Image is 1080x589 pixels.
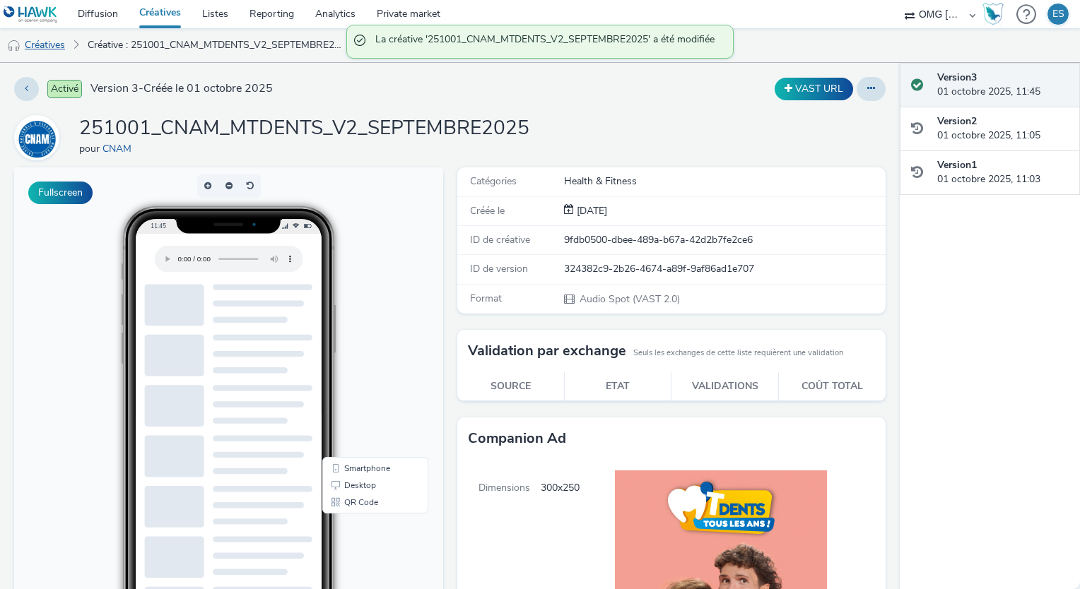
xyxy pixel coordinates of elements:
[468,428,566,449] h3: Companion Ad
[16,117,57,158] img: CNAM
[457,372,565,401] th: Source
[102,142,137,155] a: CNAM
[1052,4,1064,25] div: ES
[564,174,884,189] div: Health & Fitness
[47,80,82,98] span: Activé
[775,78,853,100] button: VAST URL
[28,182,93,204] button: Fullscreen
[671,372,779,401] th: Validations
[574,204,607,218] span: [DATE]
[79,115,529,142] h1: 251001_CNAM_MTDENTS_V2_SEPTEMBRE2025
[470,292,502,305] span: Format
[470,174,517,188] span: Catégories
[937,114,977,128] strong: Version 2
[81,28,351,62] a: Créative : 251001_CNAM_MTDENTS_V2_SEPTEMBRE2025
[311,292,411,309] li: Smartphone
[79,142,102,155] span: pour
[330,297,376,305] span: Smartphone
[564,372,671,401] th: Etat
[470,204,505,218] span: Créée le
[90,81,273,97] span: Version 3 - Créée le 01 octobre 2025
[771,78,857,100] div: Dupliquer la créative en un VAST URL
[937,158,1069,187] div: 01 octobre 2025, 11:03
[470,233,530,246] span: ID de créative
[578,292,680,306] span: Audio Spot (VAST 2.0)
[937,158,977,172] strong: Version 1
[982,3,1004,25] img: Hawk Academy
[468,340,626,362] h3: Validation par exchange
[311,326,411,343] li: QR Code
[937,114,1069,143] div: 01 octobre 2025, 11:05
[311,309,411,326] li: Desktop
[136,54,152,62] span: 11:45
[779,372,886,401] th: Coût total
[4,6,58,23] img: undefined Logo
[982,3,1009,25] a: Hawk Academy
[375,32,719,51] span: La créative '251001_CNAM_MTDENTS_V2_SEPTEMBRE2025' a été modifiée
[470,262,528,275] span: ID de version
[937,71,1069,100] div: 01 octobre 2025, 11:45
[937,71,977,84] strong: Version 3
[574,204,607,218] div: Création 01 octobre 2025, 11:03
[564,262,884,276] div: 324382c9-2b26-4674-a89f-9af86ad1e707
[330,331,364,339] span: QR Code
[564,233,884,247] div: 9fdb0500-dbee-489a-b67a-42d2b7fe2ce6
[7,39,21,53] img: audio
[14,131,65,144] a: CNAM
[633,347,843,359] small: Seuls les exchanges de cette liste requièrent une validation
[330,314,362,322] span: Desktop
